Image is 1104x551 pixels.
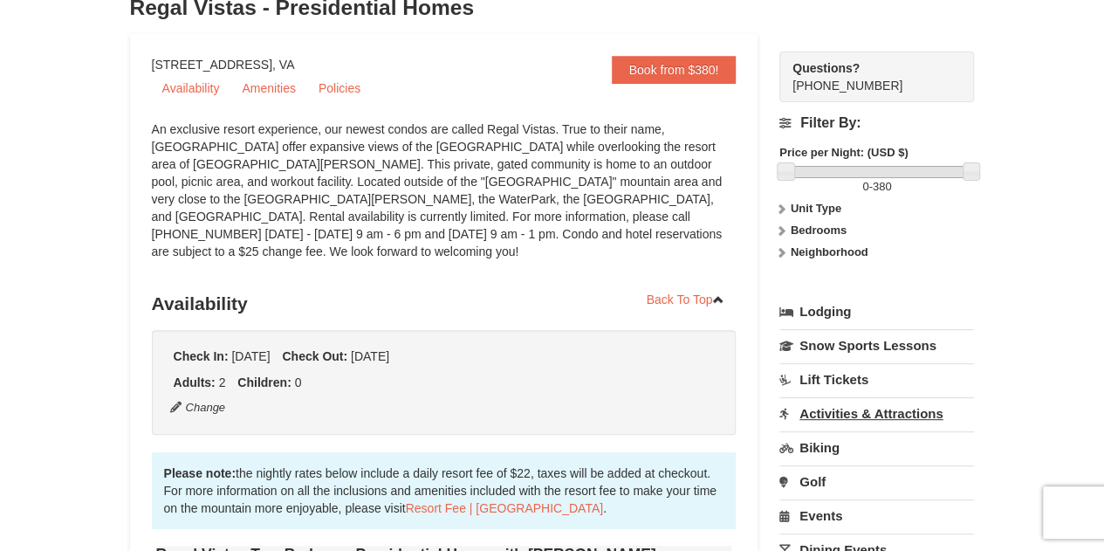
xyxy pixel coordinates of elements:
a: Book from $380! [612,56,737,84]
a: Amenities [231,75,305,101]
strong: Check Out: [282,349,347,363]
a: Lift Tickets [779,363,974,396]
span: 0 [295,375,302,389]
strong: Bedrooms [791,224,847,237]
a: Activities & Attractions [779,397,974,430]
strong: Price per Night: (USD $) [779,146,908,159]
strong: Neighborhood [791,245,868,258]
a: Availability [152,75,230,101]
strong: Children: [237,375,291,389]
strong: Unit Type [791,202,841,215]
h3: Availability [152,286,737,321]
h4: Filter By: [779,115,974,131]
div: the nightly rates below include a daily resort fee of $22, taxes will be added at checkout. For m... [152,452,737,529]
strong: Questions? [792,61,860,75]
span: [DATE] [231,349,270,363]
a: Events [779,499,974,532]
span: [PHONE_NUMBER] [792,59,943,93]
span: 2 [219,375,226,389]
strong: Adults: [174,375,216,389]
a: Biking [779,431,974,464]
a: Lodging [779,296,974,327]
label: - [779,178,974,196]
strong: Check In: [174,349,229,363]
span: 0 [862,180,868,193]
button: Change [169,398,227,417]
a: Back To Top [635,286,737,313]
a: Policies [308,75,371,101]
div: An exclusive resort experience, our newest condos are called Regal Vistas. True to their name, [G... [152,121,737,278]
a: Snow Sports Lessons [779,329,974,362]
a: Resort Fee | [GEOGRAPHIC_DATA] [406,501,603,515]
span: 380 [873,180,892,193]
strong: Please note: [164,466,236,480]
span: [DATE] [351,349,389,363]
a: Golf [779,465,974,498]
